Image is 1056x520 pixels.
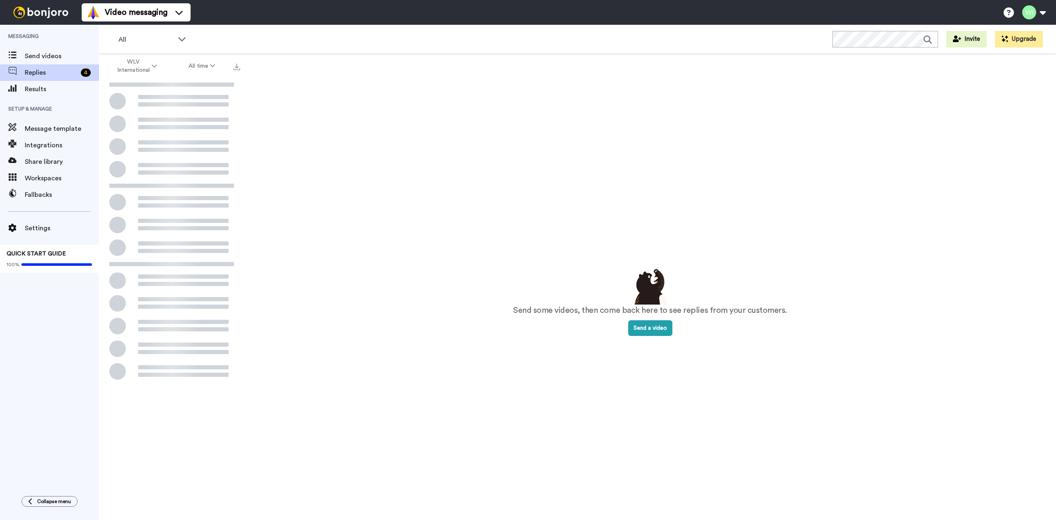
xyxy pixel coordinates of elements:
[117,58,150,74] span: WLV International
[946,31,987,47] button: Invite
[995,31,1043,47] button: Upgrade
[7,261,19,268] span: 100%
[21,496,78,507] button: Collapse menu
[233,64,240,70] img: export.svg
[10,7,72,18] img: bj-logo-header-white.svg
[25,223,99,233] span: Settings
[231,60,243,72] button: Export all results that match these filters now.
[628,325,672,331] a: Send a video
[25,173,99,183] span: Workspaces
[25,84,99,94] span: Results
[87,6,100,19] img: vm-color.svg
[118,35,174,45] span: All
[7,251,66,257] span: QUICK START GUIDE
[25,190,99,200] span: Fallbacks
[25,51,99,61] span: Send videos
[37,498,71,505] span: Collapse menu
[513,305,787,317] p: Send some videos, then come back here to see replies from your customers.
[101,54,173,78] button: WLV International
[629,267,671,305] img: results-emptystates.png
[173,59,231,73] button: All time
[25,157,99,167] span: Share library
[25,140,99,150] span: Integrations
[81,69,91,77] div: 4
[25,124,99,134] span: Message template
[628,320,672,336] button: Send a video
[25,68,78,78] span: Replies
[105,7,167,18] span: Video messaging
